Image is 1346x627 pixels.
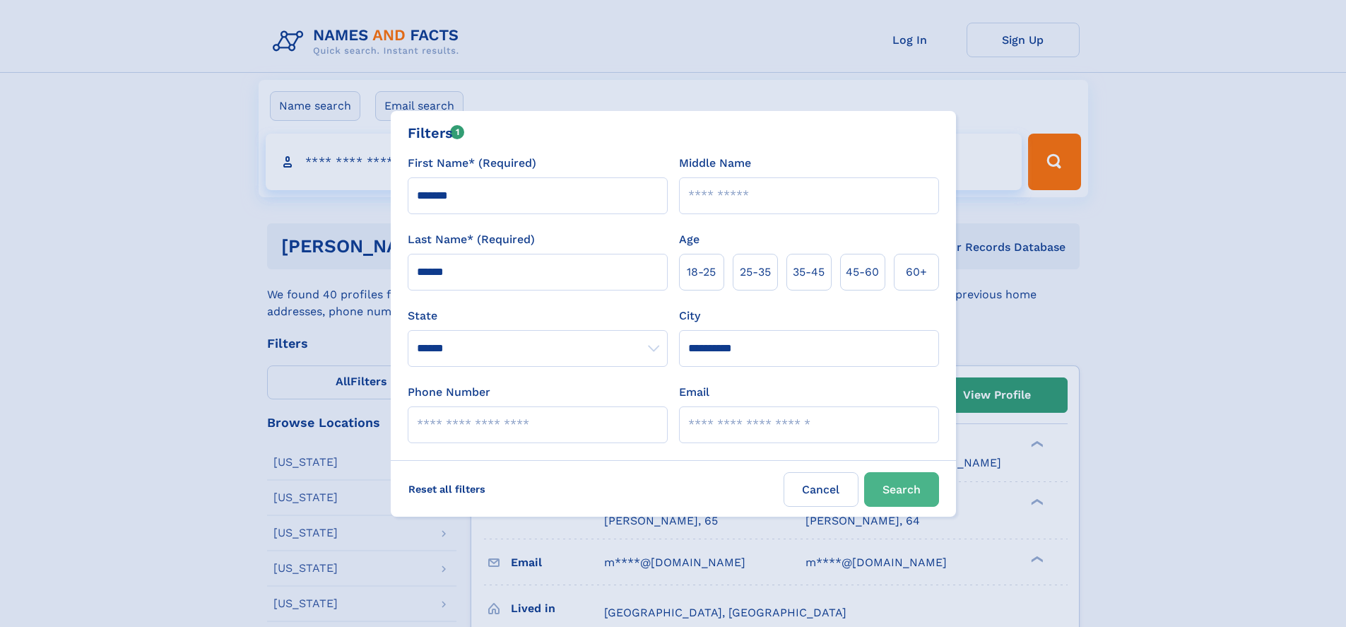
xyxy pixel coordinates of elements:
[679,307,700,324] label: City
[687,264,716,281] span: 18‑25
[399,472,495,506] label: Reset all filters
[740,264,771,281] span: 25‑35
[408,231,535,248] label: Last Name* (Required)
[679,384,709,401] label: Email
[784,472,858,507] label: Cancel
[846,264,879,281] span: 45‑60
[679,231,699,248] label: Age
[906,264,927,281] span: 60+
[864,472,939,507] button: Search
[793,264,825,281] span: 35‑45
[679,155,751,172] label: Middle Name
[408,122,465,143] div: Filters
[408,384,490,401] label: Phone Number
[408,307,668,324] label: State
[408,155,536,172] label: First Name* (Required)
